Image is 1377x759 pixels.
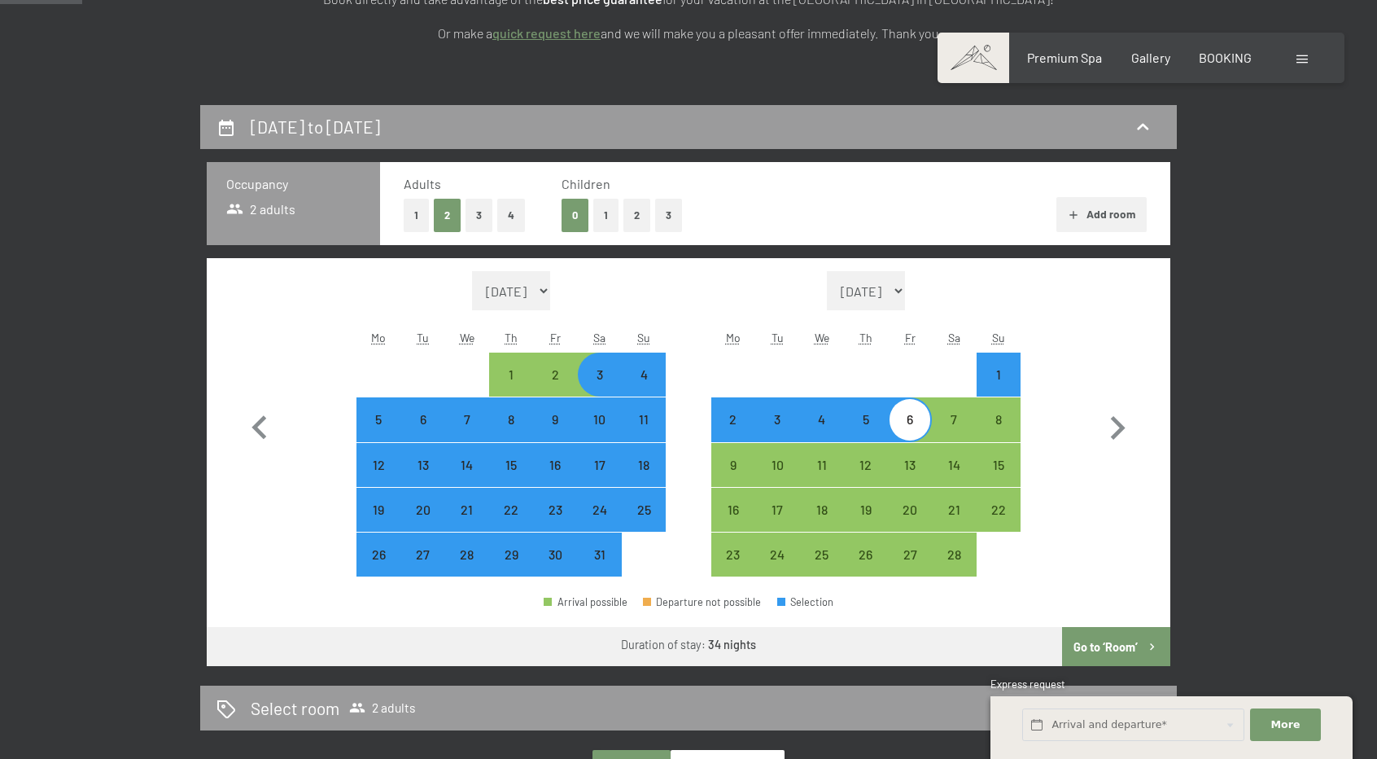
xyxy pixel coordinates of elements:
div: Fri Jan 30 2026 [533,533,577,577]
div: Arrival possible [400,443,444,487]
div: 22 [491,503,531,544]
div: Arrival possible [799,533,843,577]
div: Arrival possible [844,533,888,577]
b: 34 nights [708,638,756,652]
button: Previous month [236,271,283,577]
abbr: Monday [726,331,741,344]
div: Wed Feb 18 2026 [799,488,843,532]
div: Wed Jan 14 2026 [445,443,489,487]
a: BOOKING [1199,50,1252,65]
div: Tue Jan 13 2026 [400,443,444,487]
div: 26 [358,548,399,589]
div: Tue Feb 10 2026 [755,443,799,487]
div: 5 [846,413,886,454]
div: 11 [623,413,664,454]
div: Sun Jan 04 2026 [622,353,666,397]
div: Arrival possible [622,488,666,532]
div: Arrival possible [578,443,622,487]
div: 31 [579,548,620,589]
div: 10 [579,413,620,454]
abbr: Thursday [859,331,872,344]
a: Premium Spa [1027,50,1102,65]
div: Thu Feb 12 2026 [844,443,888,487]
div: Sat Jan 24 2026 [578,488,622,532]
div: Arrival possible [711,443,755,487]
div: 24 [757,548,798,589]
button: Add room [1056,197,1147,233]
div: 1 [978,368,1019,409]
div: Arrival possible [932,488,976,532]
div: 25 [801,548,841,589]
div: 3 [579,368,620,409]
div: Arrival possible [400,488,444,532]
div: Fri Feb 27 2026 [888,533,932,577]
div: Fri Jan 09 2026 [533,397,577,441]
button: 2 [623,199,650,232]
div: Mon Feb 02 2026 [711,397,755,441]
div: Wed Feb 11 2026 [799,443,843,487]
div: Arrival possible [622,443,666,487]
div: Arrival possible [622,353,666,397]
div: Arrival possible [400,397,444,441]
h3: Occupancy [226,175,361,193]
div: 16 [535,458,575,499]
div: Arrival possible [755,488,799,532]
button: 3 [655,199,682,232]
div: Wed Feb 04 2026 [799,397,843,441]
div: Arrival possible [356,488,400,532]
div: Arrival possible [977,397,1021,441]
abbr: Tuesday [417,331,429,344]
div: 4 [623,368,664,409]
div: Arrival possible [489,488,533,532]
div: Arrival possible [356,533,400,577]
a: Gallery [1131,50,1170,65]
div: 29 [491,548,531,589]
div: 13 [890,458,930,499]
div: Thu Jan 15 2026 [489,443,533,487]
div: Arrival possible [445,533,489,577]
abbr: Sunday [992,331,1005,344]
abbr: Thursday [505,331,518,344]
abbr: Friday [550,331,561,344]
div: 19 [358,503,399,544]
div: 17 [579,458,620,499]
div: Sat Feb 28 2026 [932,533,976,577]
div: Arrival possible [533,443,577,487]
div: Arrival possible [977,353,1021,397]
div: 1 [491,368,531,409]
div: Arrival possible [400,533,444,577]
div: Thu Jan 22 2026 [489,488,533,532]
div: Mon Feb 16 2026 [711,488,755,532]
div: Arrival possible [356,397,400,441]
div: Sat Jan 03 2026 [578,353,622,397]
div: 7 [447,413,487,454]
div: 7 [933,413,974,454]
div: Fri Jan 02 2026 [533,353,577,397]
div: 6 [890,413,930,454]
abbr: Wednesday [460,331,474,344]
div: Arrival possible [489,443,533,487]
div: Arrival possible [711,397,755,441]
abbr: Saturday [593,331,605,344]
div: 2 [535,368,575,409]
div: Arrival possible [844,443,888,487]
div: 28 [933,548,974,589]
div: Arrival possible [445,397,489,441]
div: Arrival possible [489,353,533,397]
div: Sat Feb 21 2026 [932,488,976,532]
div: Arrival possible [755,397,799,441]
span: Express request [990,678,1065,691]
div: Arrival possible [755,533,799,577]
div: 16 [713,503,754,544]
div: Thu Jan 08 2026 [489,397,533,441]
div: Arrival possible [445,488,489,532]
div: Arrival possible [622,397,666,441]
div: Arrival possible [888,443,932,487]
div: Arrival possible [489,397,533,441]
div: Mon Jan 12 2026 [356,443,400,487]
div: Mon Feb 09 2026 [711,443,755,487]
div: 20 [402,503,443,544]
div: Sat Feb 14 2026 [932,443,976,487]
